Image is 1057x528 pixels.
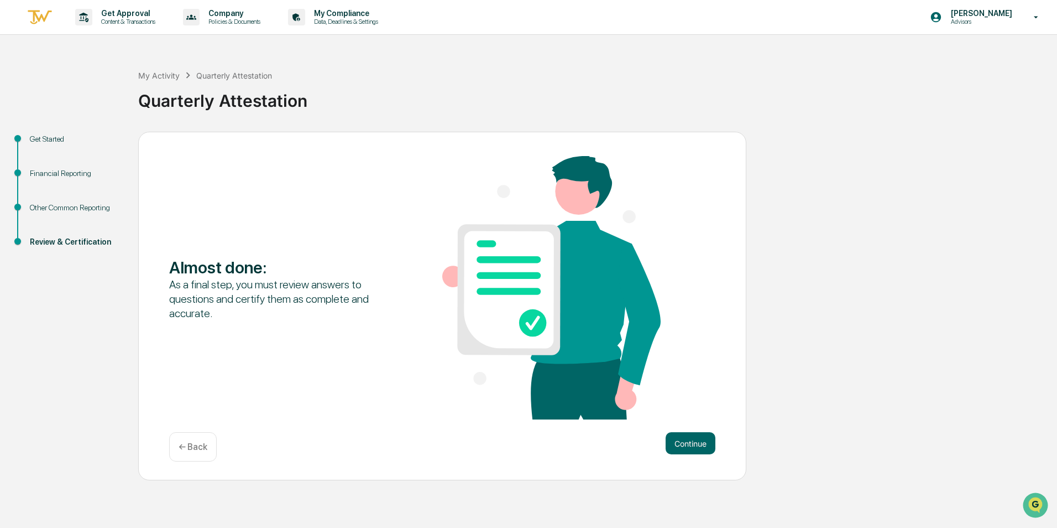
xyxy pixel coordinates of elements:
div: Almost done : [169,257,388,277]
p: Company [200,9,266,18]
div: 🔎 [11,162,20,170]
div: We're available if you need us! [38,96,140,105]
p: Policies & Documents [200,18,266,25]
p: Advisors [942,18,1018,25]
iframe: Open customer support [1022,491,1051,521]
p: Data, Deadlines & Settings [305,18,384,25]
p: My Compliance [305,9,384,18]
p: [PERSON_NAME] [942,9,1018,18]
p: Content & Transactions [92,18,161,25]
div: My Activity [138,71,180,80]
span: Pylon [110,188,134,196]
img: 1746055101610-c473b297-6a78-478c-a979-82029cc54cd1 [11,85,31,105]
div: Financial Reporting [30,168,121,179]
div: Quarterly Attestation [138,82,1051,111]
a: Powered byPylon [78,187,134,196]
button: Start new chat [188,88,201,101]
div: Get Started [30,133,121,145]
p: How can we help? [11,23,201,41]
div: 🖐️ [11,141,20,149]
a: 🖐️Preclearance [7,135,76,155]
img: logo [27,8,53,27]
span: Data Lookup [22,161,70,172]
div: Other Common Reporting [30,202,121,214]
img: Almost done [442,156,661,420]
p: Get Approval [92,9,161,18]
a: 🔎Data Lookup [7,156,74,176]
button: Continue [666,432,715,454]
div: Quarterly Attestation [196,71,272,80]
div: 🗄️ [80,141,89,149]
div: Review & Certification [30,236,121,248]
div: Start new chat [38,85,181,96]
a: 🗄️Attestations [76,135,142,155]
span: Attestations [91,139,137,151]
div: As a final step, you must review answers to questions and certify them as complete and accurate. [169,277,388,320]
span: Preclearance [22,139,71,151]
p: ← Back [179,442,207,452]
